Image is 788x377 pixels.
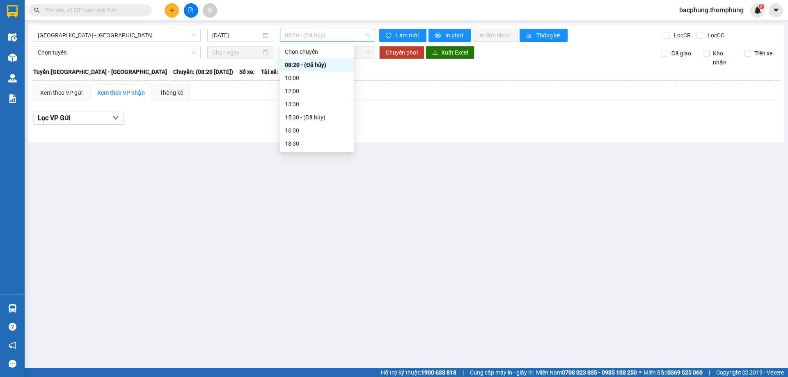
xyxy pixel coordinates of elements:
strong: 0369 525 060 [667,369,703,376]
span: aim [207,7,213,13]
div: 10:00 [285,73,349,82]
span: Làm mới [396,31,420,40]
span: bar-chart [526,32,533,39]
span: Chuyến: (08:20 [DATE]) [173,67,233,76]
span: file-add [188,7,194,13]
button: downloadXuất Excel [426,46,474,59]
div: 12:00 [285,87,349,96]
img: solution-icon [8,94,17,103]
img: icon-new-feature [754,7,761,14]
span: bacphung.thomphung [673,5,750,15]
button: caret-down [769,3,783,18]
input: Chọn ngày [212,48,261,57]
div: Chọn chuyến [285,47,349,56]
strong: 1900 633 818 [421,369,456,376]
button: bar-chartThống kê [520,29,568,42]
span: 08:20 - (Đã hủy) [285,29,370,41]
input: 14/10/2025 [212,31,261,40]
div: Chọn chuyến [280,45,354,58]
span: printer [435,32,442,39]
span: sync [386,32,393,39]
img: logo-vxr [7,5,18,18]
b: Tuyến: [GEOGRAPHIC_DATA] - [GEOGRAPHIC_DATA] [33,69,167,75]
span: ⚪️ [639,371,641,374]
span: Trên xe [751,49,776,58]
span: Lọc CR [671,31,692,40]
span: Miền Bắc [644,368,703,377]
div: 18:30 [285,139,349,148]
button: syncLàm mới [379,29,426,42]
span: plus [169,7,175,13]
sup: 2 [758,4,764,9]
span: search [34,7,40,13]
span: copyright [742,370,748,375]
span: 2 [760,4,763,9]
img: warehouse-icon [8,33,17,41]
span: | [709,368,710,377]
span: Miền Nam [536,368,637,377]
span: Lọc CC [704,31,726,40]
span: Chọn tuyến [38,46,196,59]
div: Xem theo VP nhận [97,88,145,97]
span: Tài xế: [261,67,278,76]
span: Kho nhận [710,49,738,67]
button: printerIn phơi [428,29,471,42]
button: Lọc VP Gửi [33,112,124,125]
div: 13:30 [285,100,349,109]
button: plus [165,3,179,18]
span: In phơi [445,31,464,40]
img: warehouse-icon [8,304,17,313]
span: Hà Nội - Nghệ An [38,29,196,41]
img: warehouse-icon [8,74,17,82]
span: message [9,360,16,368]
span: | [463,368,464,377]
span: Đã giao [668,49,694,58]
span: caret-down [772,7,780,14]
button: file-add [184,3,198,18]
span: question-circle [9,323,16,331]
div: 15:30 - (Đã hủy) [285,113,349,122]
div: 08:20 - (Đã hủy) [285,60,349,69]
button: aim [203,3,217,18]
button: Chuyển phơi [379,46,424,59]
input: Tìm tên, số ĐT hoặc mã đơn [45,6,142,15]
span: Hỗ trợ kỹ thuật: [381,368,456,377]
span: notification [9,341,16,349]
div: 16:30 [285,126,349,135]
span: down [112,114,119,121]
div: Thống kê [160,88,183,97]
span: Lọc VP Gửi [38,113,70,123]
span: Cung cấp máy in - giấy in: [470,368,534,377]
span: Số xe: [239,67,255,76]
button: In đơn chọn [473,29,518,42]
img: warehouse-icon [8,53,17,62]
div: Xem theo VP gửi [40,88,82,97]
span: Thống kê [536,31,561,40]
strong: 0708 023 035 - 0935 103 250 [562,369,637,376]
